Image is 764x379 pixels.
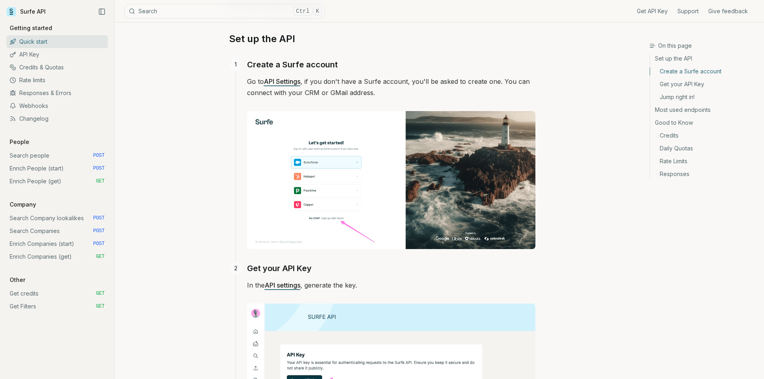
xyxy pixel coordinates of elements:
[650,78,758,91] a: Get your API Key
[6,175,108,188] a: Enrich People (get) GET
[247,76,535,98] p: Go to , if you don't have a Surfe account, you'll be asked to create one. You can connect with yo...
[96,6,108,18] button: Collapse Sidebar
[6,99,108,112] a: Webhooks
[650,142,758,155] a: Daily Quotas
[650,65,758,78] a: Create a Surfe account
[677,7,699,15] a: Support
[650,55,758,65] a: Set up the API
[6,250,108,263] a: Enrich Companies (get) GET
[6,201,39,209] p: Company
[313,7,322,16] kbd: K
[6,61,108,74] a: Credits & Quotas
[6,237,108,250] a: Enrich Companies (start) POST
[6,74,108,87] a: Rate limits
[264,77,300,85] a: API Settings
[650,155,758,168] a: Rate Limits
[6,24,55,32] p: Getting started
[6,225,108,237] a: Search Companies POST
[650,168,758,178] a: Responses
[6,276,28,284] p: Other
[247,262,312,275] a: Get your API Key
[93,215,105,221] span: POST
[6,162,108,175] a: Enrich People (start) POST
[6,48,108,61] a: API Key
[6,112,108,125] a: Changelog
[650,103,758,116] a: Most used endpoints
[124,4,325,18] button: SearchCtrlK
[229,32,295,45] a: Set up the API
[6,212,108,225] a: Search Company lookalikes POST
[93,228,105,234] span: POST
[96,303,105,310] span: GET
[6,6,46,18] a: Surfe API
[637,7,668,15] a: Get API Key
[650,91,758,103] a: Jump right in!
[96,253,105,260] span: GET
[6,149,108,162] a: Search people POST
[247,58,338,71] a: Create a Surfe account
[96,178,105,184] span: GET
[6,87,108,99] a: Responses & Errors
[650,129,758,142] a: Credits
[93,165,105,172] span: POST
[247,111,535,249] img: Image
[93,152,105,159] span: POST
[6,287,108,300] a: Get credits GET
[293,7,312,16] kbd: Ctrl
[649,42,758,50] h3: On this page
[6,300,108,313] a: Get Filters GET
[650,116,758,129] a: Good to Know
[6,138,32,146] p: People
[93,241,105,247] span: POST
[265,281,300,289] a: API settings
[6,35,108,48] a: Quick start
[708,7,748,15] a: Give feedback
[96,290,105,297] span: GET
